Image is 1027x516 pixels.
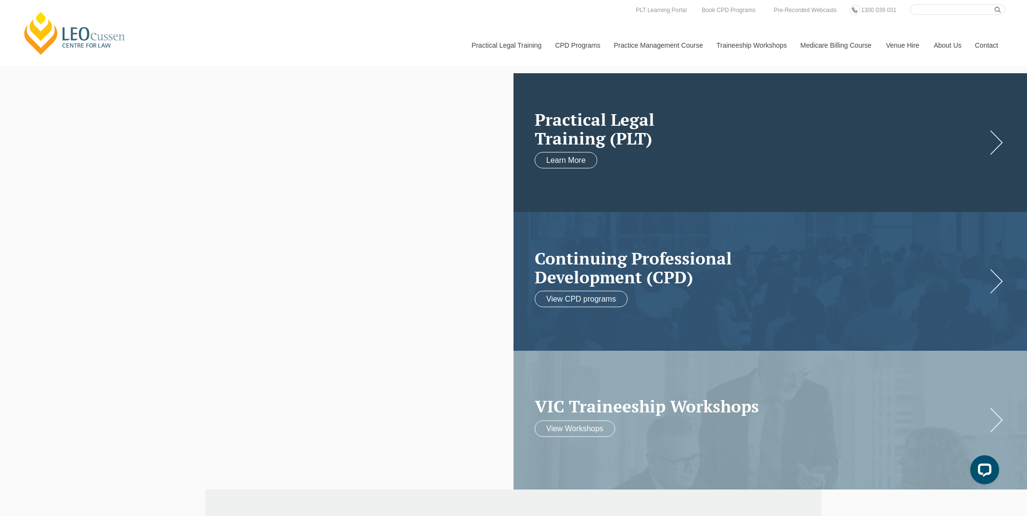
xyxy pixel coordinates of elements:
iframe: LiveChat chat widget [963,451,1003,492]
a: Book CPD Programs [699,5,757,15]
a: Venue Hire [879,25,926,66]
a: Medicare Billing Course [793,25,879,66]
a: Traineeship Workshops [709,25,793,66]
a: Practical Legal Training [464,25,548,66]
a: [PERSON_NAME] Centre for Law [22,11,128,56]
span: 1300 039 031 [861,7,896,13]
a: Contact [968,25,1005,66]
a: View Workshops [535,421,615,437]
a: Learn More [535,152,597,169]
a: Practice Management Course [607,25,709,66]
a: About Us [926,25,968,66]
a: PLT Learning Portal [633,5,689,15]
a: Practical LegalTraining (PLT) [535,110,987,147]
a: View CPD programs [535,291,628,307]
h2: Practical Legal Training (PLT) [535,110,987,147]
a: CPD Programs [548,25,606,66]
a: 1300 039 031 [859,5,899,15]
h2: Continuing Professional Development (CPD) [535,249,987,286]
a: VIC Traineeship Workshops [535,397,987,416]
a: Pre-Recorded Webcasts [771,5,839,15]
a: Continuing ProfessionalDevelopment (CPD) [535,249,987,286]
